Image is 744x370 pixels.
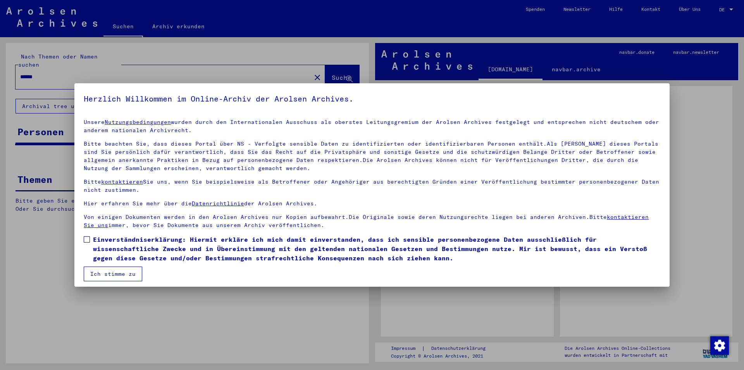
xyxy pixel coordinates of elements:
h5: Herzlich Willkommen im Online-Archiv der Arolsen Archives. [84,93,660,105]
span: Einverständniserklärung: Hiermit erkläre ich mich damit einverstanden, dass ich sensible personen... [93,235,660,263]
p: Hier erfahren Sie mehr über die der Arolsen Archives. [84,200,660,208]
button: Ich stimme zu [84,267,142,281]
p: Bitte beachten Sie, dass dieses Portal über NS - Verfolgte sensible Daten zu identifizierten oder... [84,140,660,172]
a: kontaktieren Sie uns [84,213,649,229]
a: Nutzungsbedingungen [105,119,171,126]
a: Datenrichtlinie [192,200,244,207]
a: kontaktieren [101,178,143,185]
p: Bitte Sie uns, wenn Sie beispielsweise als Betroffener oder Angehöriger aus berechtigten Gründen ... [84,178,660,194]
p: Von einigen Dokumenten werden in den Arolsen Archives nur Kopien aufbewahrt.Die Originale sowie d... [84,213,660,229]
p: Unsere wurden durch den Internationalen Ausschuss als oberstes Leitungsgremium der Arolsen Archiv... [84,118,660,134]
img: Zustimmung ändern [710,336,729,355]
